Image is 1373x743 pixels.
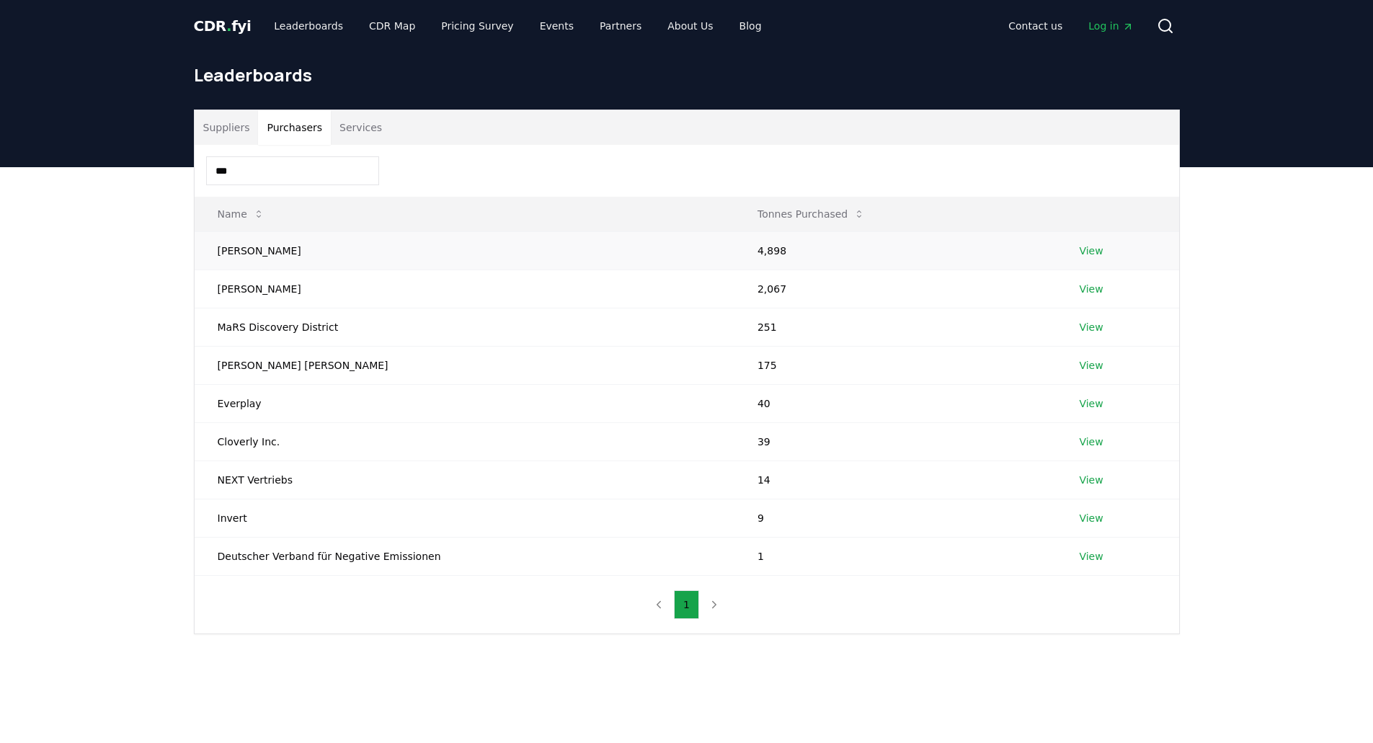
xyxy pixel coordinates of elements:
a: Log in [1077,13,1145,39]
td: [PERSON_NAME] [195,231,734,270]
a: Pricing Survey [430,13,525,39]
td: Invert [195,499,734,537]
a: View [1079,549,1103,564]
h1: Leaderboards [194,63,1180,86]
a: Contact us [997,13,1074,39]
a: View [1079,320,1103,334]
button: Name [206,200,276,228]
td: MaRS Discovery District [195,308,734,346]
td: 14 [734,461,1057,499]
td: 175 [734,346,1057,384]
button: 1 [674,590,699,619]
a: View [1079,358,1103,373]
a: CDR Map [357,13,427,39]
td: Cloverly Inc. [195,422,734,461]
td: [PERSON_NAME] [195,270,734,308]
a: Leaderboards [262,13,355,39]
nav: Main [262,13,773,39]
a: About Us [656,13,724,39]
button: Tonnes Purchased [746,200,876,228]
span: Log in [1088,19,1133,33]
td: Everplay [195,384,734,422]
span: CDR fyi [194,17,252,35]
td: NEXT Vertriebs [195,461,734,499]
td: [PERSON_NAME] [PERSON_NAME] [195,346,734,384]
button: Services [331,110,391,145]
a: View [1079,244,1103,258]
button: Purchasers [258,110,331,145]
a: Events [528,13,585,39]
button: Suppliers [195,110,259,145]
td: 251 [734,308,1057,346]
a: View [1079,511,1103,525]
td: 4,898 [734,231,1057,270]
a: Blog [728,13,773,39]
a: CDR.fyi [194,16,252,36]
a: View [1079,396,1103,411]
a: View [1079,282,1103,296]
td: 1 [734,537,1057,575]
td: 39 [734,422,1057,461]
td: Deutscher Verband für Negative Emissionen [195,537,734,575]
a: Partners [588,13,653,39]
a: View [1079,473,1103,487]
a: View [1079,435,1103,449]
td: 40 [734,384,1057,422]
span: . [226,17,231,35]
td: 2,067 [734,270,1057,308]
nav: Main [997,13,1145,39]
td: 9 [734,499,1057,537]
